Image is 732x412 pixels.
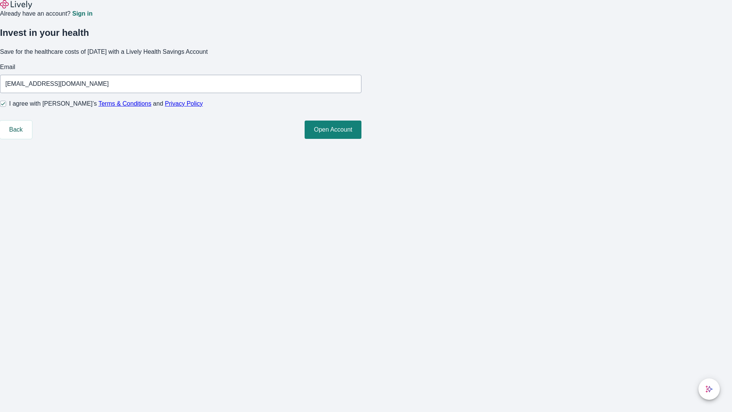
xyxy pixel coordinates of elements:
button: chat [698,378,720,400]
button: Open Account [305,121,361,139]
a: Terms & Conditions [98,100,151,107]
a: Sign in [72,11,92,17]
span: I agree with [PERSON_NAME]’s and [9,99,203,108]
a: Privacy Policy [165,100,203,107]
svg: Lively AI Assistant [705,385,713,393]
